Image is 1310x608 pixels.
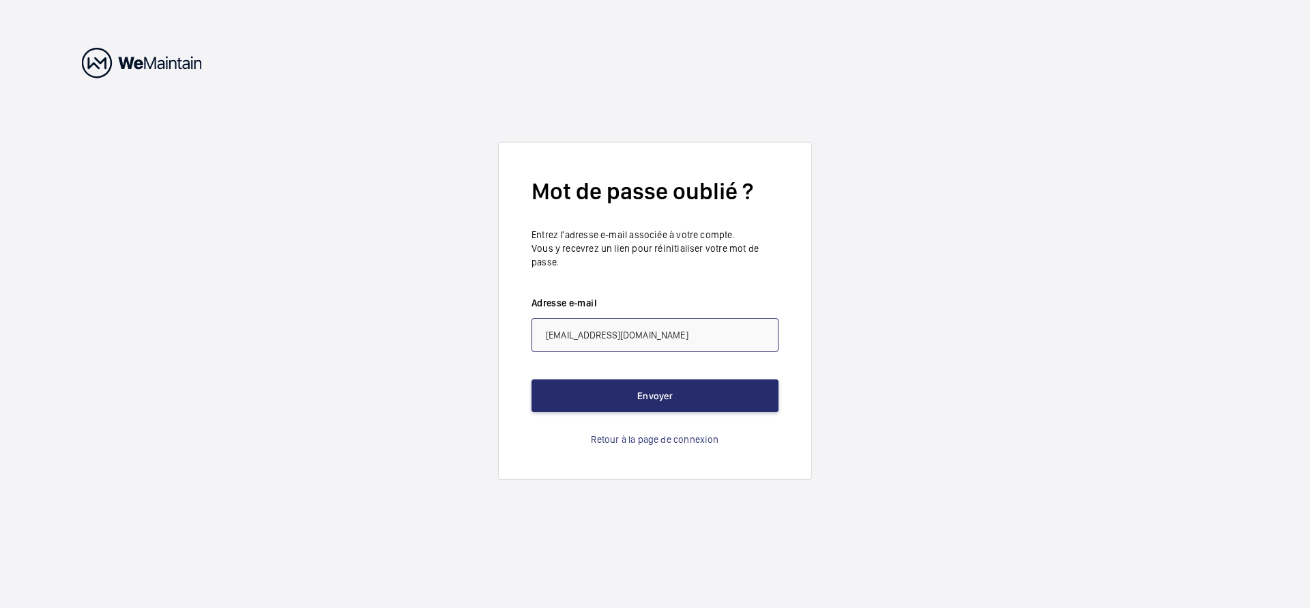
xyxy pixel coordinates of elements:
[591,433,718,446] a: Retour à la page de connexion
[532,175,778,207] h2: Mot de passe oublié ?
[532,379,778,412] button: Envoyer
[532,318,778,352] input: abc@xyz
[532,228,778,269] p: Entrez l'adresse e-mail associée à votre compte. Vous y recevrez un lien pour réinitialiser votre...
[532,296,778,310] label: Adresse e-mail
